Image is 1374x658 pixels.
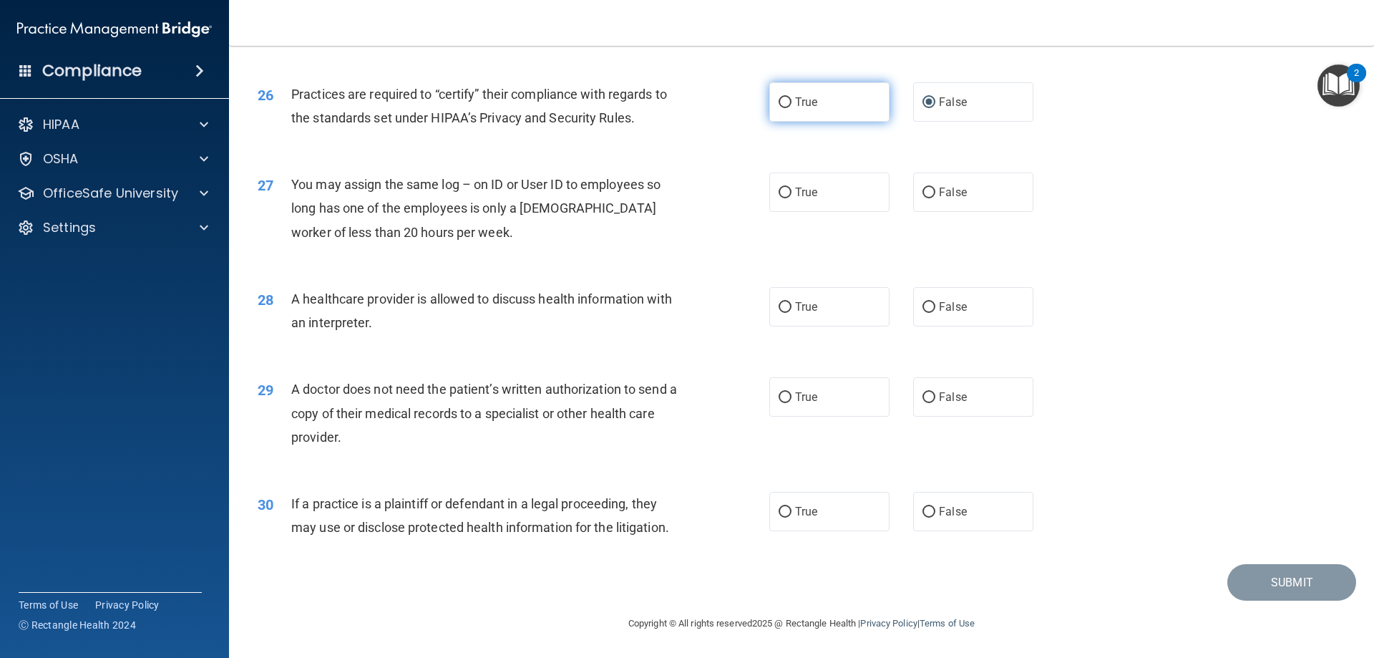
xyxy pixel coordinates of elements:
input: True [779,392,791,403]
span: A healthcare provider is allowed to discuss health information with an interpreter. [291,291,672,330]
span: A doctor does not need the patient’s written authorization to send a copy of their medical record... [291,382,677,444]
span: False [939,95,967,109]
span: 27 [258,177,273,194]
p: OfficeSafe University [43,185,178,202]
a: OSHA [17,150,208,168]
span: 26 [258,87,273,104]
span: False [939,300,967,314]
p: Settings [43,219,96,236]
a: Terms of Use [920,618,975,629]
div: Copyright © All rights reserved 2025 @ Rectangle Health | | [540,601,1063,647]
span: You may assign the same log – on ID or User ID to employees so long has one of the employees is o... [291,177,661,239]
span: False [939,505,967,518]
img: PMB logo [17,15,212,44]
button: Open Resource Center, 2 new notifications [1317,64,1360,107]
span: True [795,505,817,518]
button: Submit [1227,564,1356,601]
p: HIPAA [43,116,79,133]
span: If a practice is a plaintiff or defendant in a legal proceeding, they may use or disclose protect... [291,496,669,535]
a: Settings [17,219,208,236]
span: 30 [258,496,273,513]
input: True [779,507,791,518]
div: 2 [1354,73,1359,92]
input: False [922,188,935,198]
span: True [795,300,817,314]
input: False [922,392,935,403]
span: True [795,185,817,199]
span: False [939,390,967,404]
iframe: Drift Widget Chat Controller [1302,559,1357,614]
a: Privacy Policy [860,618,917,629]
input: True [779,302,791,313]
input: True [779,97,791,108]
input: False [922,97,935,108]
a: Terms of Use [19,598,78,612]
a: Privacy Policy [95,598,160,612]
span: False [939,185,967,199]
p: OSHA [43,150,79,168]
span: Ⓒ Rectangle Health 2024 [19,618,136,632]
a: HIPAA [17,116,208,133]
span: 29 [258,382,273,399]
span: Practices are required to “certify” their compliance with regards to the standards set under HIPA... [291,87,667,125]
span: 28 [258,291,273,309]
input: True [779,188,791,198]
a: OfficeSafe University [17,185,208,202]
input: False [922,302,935,313]
h4: Compliance [42,61,142,81]
span: True [795,390,817,404]
input: False [922,507,935,518]
span: True [795,95,817,109]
